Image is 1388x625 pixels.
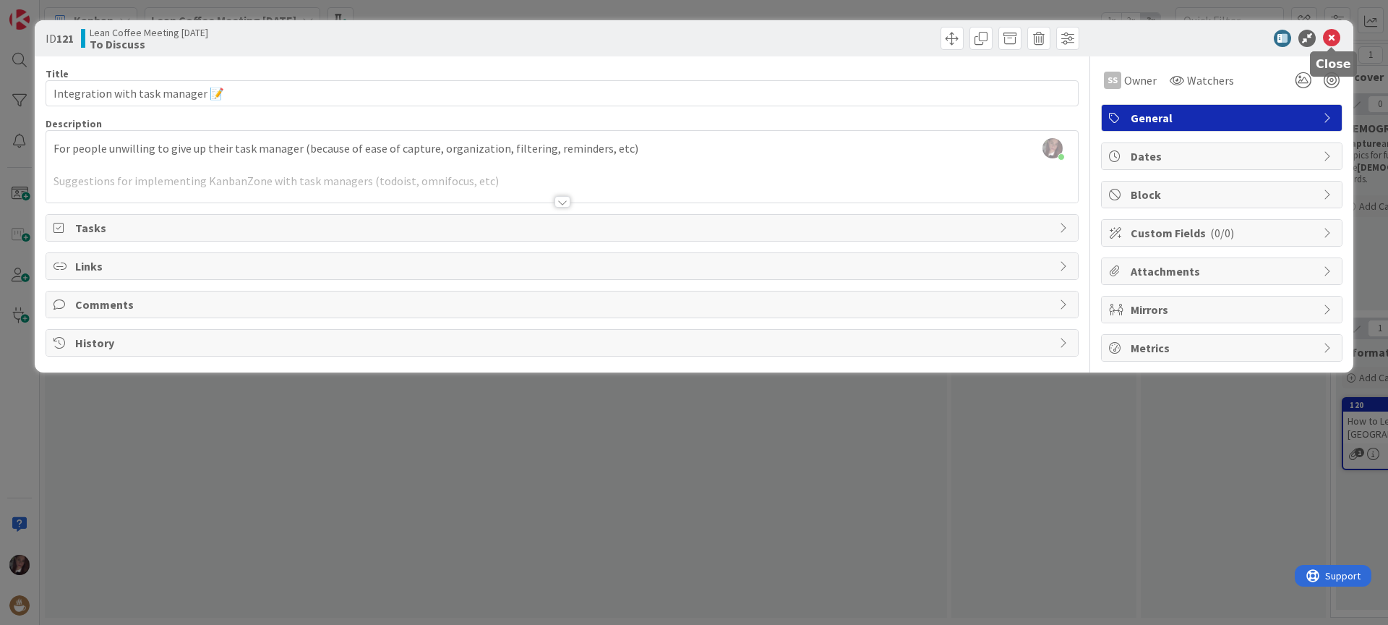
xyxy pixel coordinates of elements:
[1131,339,1316,357] span: Metrics
[1131,301,1316,318] span: Mirrors
[46,67,69,80] label: Title
[75,296,1052,313] span: Comments
[1131,263,1316,280] span: Attachments
[1124,72,1157,89] span: Owner
[1187,72,1234,89] span: Watchers
[1316,57,1351,71] h5: Close
[1042,138,1063,158] img: WIonnMY7p3XofgUWOABbbE3lo9ZeZucQ.jpg
[1104,72,1121,89] div: SS
[1131,186,1316,203] span: Block
[90,38,208,50] b: To Discuss
[75,258,1052,275] span: Links
[75,219,1052,237] span: Tasks
[56,31,74,46] b: 121
[1131,148,1316,165] span: Dates
[75,334,1052,352] span: History
[30,2,66,20] span: Support
[1131,109,1316,127] span: General
[90,27,208,38] span: Lean Coffee Meeting [DATE]
[46,117,102,130] span: Description
[53,140,1071,157] p: For people unwilling to give up their task manager (because of ease of capture, organization, fil...
[46,30,74,47] span: ID
[1210,226,1234,240] span: ( 0/0 )
[46,80,1079,106] input: type card name here...
[1131,224,1316,242] span: Custom Fields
